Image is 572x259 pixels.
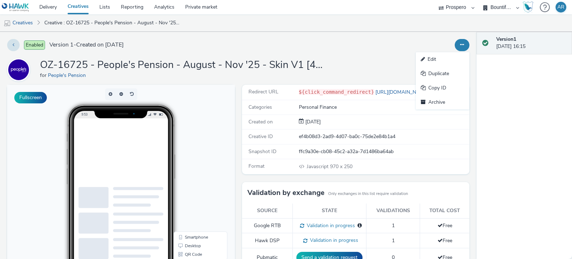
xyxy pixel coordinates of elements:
span: 1 [392,222,395,229]
span: QR Code [178,167,195,172]
div: [DATE] 16:15 [496,36,566,50]
span: Free [438,222,452,229]
code: ${click_command_redirect} [299,89,374,95]
span: Validation in progress [307,237,358,244]
span: 1 [392,237,395,244]
div: ffc9a30e-cb08-45c2-a32a-7d1486ba64ab [299,148,469,155]
a: People's Pension [7,66,33,73]
span: Created on [248,118,273,125]
td: Hawk DSP [242,233,293,248]
a: Creative : OZ-16725 - People's Pension - August - Nov '25 - Skin V1 [427344088] NEW [41,14,184,31]
span: Desktop [178,159,194,163]
span: Enabled [24,40,45,50]
span: Redirect URL [248,88,278,95]
th: Validations [366,204,420,218]
a: Archive [416,95,469,109]
div: AR [557,2,564,13]
span: [DATE] [304,118,321,125]
a: [URL][DOMAIN_NAME] [374,89,431,96]
span: Format [248,163,265,170]
img: mobile [4,20,11,27]
a: People's Pension [48,72,89,79]
span: Javascript [307,163,330,170]
img: Hawk Academy [523,1,533,13]
li: QR Code [168,165,219,174]
h3: Validation by exchange [247,187,325,198]
button: Fullscreen [14,92,47,103]
span: Validation in progress [304,222,355,229]
span: for [40,72,48,79]
a: Duplicate [416,67,469,81]
small: Only exchanges in this list require validation [328,191,408,197]
td: Google RTB [242,218,293,233]
th: State [293,204,366,218]
h1: OZ-16725 - People's Pension - August - Nov '25 - Skin V1 [427344088] NEW [40,58,326,72]
span: Smartphone [178,150,201,155]
span: Free [438,237,452,244]
a: Copy ID [416,81,469,95]
strong: Version 1 [496,36,516,43]
li: Smartphone [168,148,219,157]
th: Source [242,204,293,218]
li: Desktop [168,157,219,165]
img: People's Pension [8,59,29,80]
div: Personal Finance [299,104,469,111]
div: ef4b08d3-2ad9-4d07-ba0c-75de2e84b1a4 [299,133,469,140]
span: 9:53 [74,28,80,31]
div: Creation 03 September 2025, 16:15 [304,118,321,126]
span: Categories [248,104,272,111]
th: Total cost [420,204,469,218]
span: Snapshot ID [248,148,276,155]
span: Version 1 - Created on [DATE] [49,41,124,49]
a: Edit [416,52,469,67]
span: 970 x 250 [306,163,352,170]
a: Hawk Academy [523,1,536,13]
img: undefined Logo [2,3,29,12]
span: Creative ID [248,133,273,140]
